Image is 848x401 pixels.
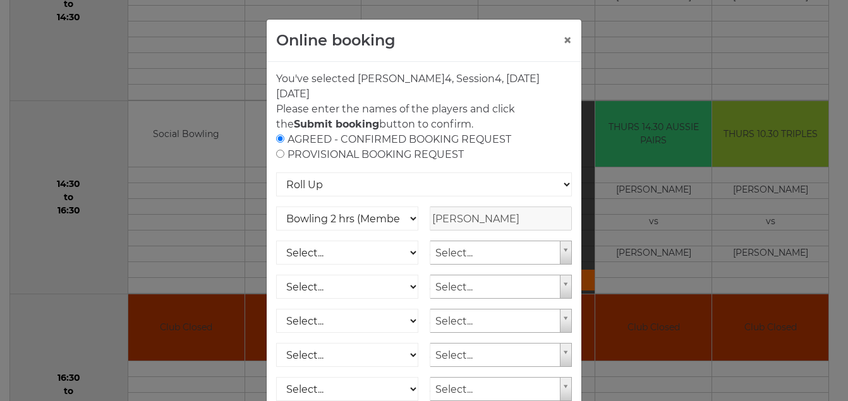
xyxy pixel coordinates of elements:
[435,309,555,333] span: Select...
[445,73,452,85] span: 4
[276,29,396,52] h4: Online booking
[276,132,572,162] div: AGREED - CONFIRMED BOOKING REQUEST PROVISIONAL BOOKING REQUEST
[430,343,572,367] a: Select...
[430,241,572,265] a: Select...
[430,377,572,401] a: Select...
[435,275,555,299] span: Select...
[430,275,572,299] a: Select...
[294,118,379,130] strong: Submit booking
[563,33,572,48] button: ×
[495,73,502,85] span: 4
[276,102,572,132] p: Please enter the names of the players and click the button to confirm.
[276,71,572,102] p: You've selected [PERSON_NAME] , Session , [DATE][DATE]
[435,344,555,368] span: Select...
[435,241,555,265] span: Select...
[430,309,572,333] a: Select...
